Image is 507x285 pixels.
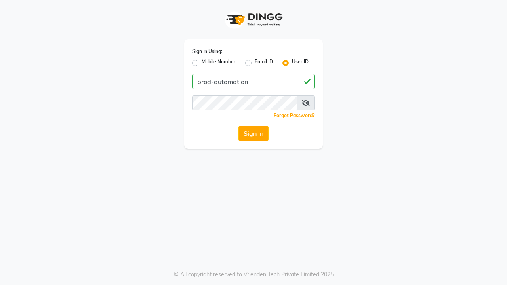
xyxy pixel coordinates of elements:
[192,74,315,89] input: Username
[192,95,297,110] input: Username
[292,58,309,68] label: User ID
[222,8,285,31] img: logo1.svg
[255,58,273,68] label: Email ID
[202,58,236,68] label: Mobile Number
[238,126,269,141] button: Sign In
[192,48,222,55] label: Sign In Using:
[274,112,315,118] a: Forgot Password?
